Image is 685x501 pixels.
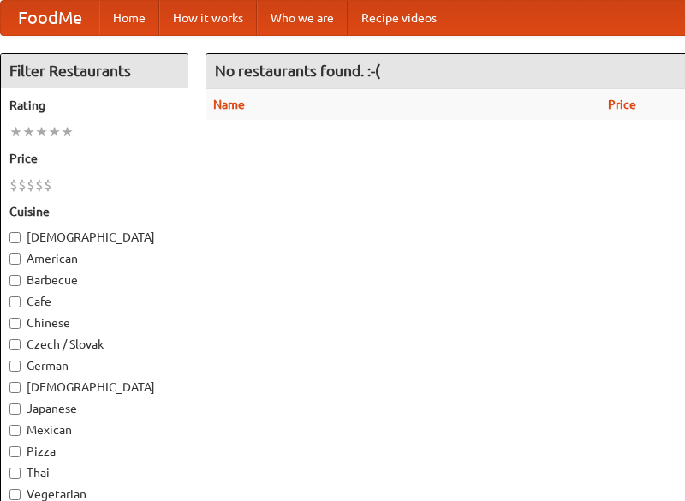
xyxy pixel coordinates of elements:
input: Japanese [9,403,21,415]
a: Name [213,98,245,111]
label: German [9,357,179,374]
a: Who we are [257,1,348,35]
a: Price [608,98,636,111]
input: Pizza [9,446,21,457]
label: Pizza [9,443,179,460]
input: Mexican [9,425,21,436]
h5: Cuisine [9,203,179,220]
input: [DEMOGRAPHIC_DATA] [9,382,21,393]
li: ★ [48,122,61,141]
li: $ [27,176,35,194]
a: How it works [159,1,257,35]
li: $ [9,176,18,194]
label: [DEMOGRAPHIC_DATA] [9,229,179,246]
label: Cafe [9,293,179,310]
li: ★ [35,122,48,141]
input: [DEMOGRAPHIC_DATA] [9,232,21,243]
h5: Price [9,150,179,167]
label: Mexican [9,421,179,438]
label: Czech / Slovak [9,336,179,353]
input: Barbecue [9,275,21,286]
label: Thai [9,464,179,481]
a: Home [99,1,159,35]
input: Chinese [9,318,21,329]
label: Barbecue [9,271,179,289]
label: [DEMOGRAPHIC_DATA] [9,379,179,396]
input: Thai [9,468,21,479]
label: American [9,250,179,267]
a: Recipe videos [348,1,450,35]
li: $ [35,176,44,194]
label: Japanese [9,400,179,417]
input: Cafe [9,296,21,307]
li: ★ [9,122,22,141]
input: American [9,253,21,265]
ng-pluralize: No restaurants found. :-( [215,63,380,79]
h5: Rating [9,97,179,114]
input: Vegetarian [9,489,21,500]
li: ★ [61,122,74,141]
a: FoodMe [1,1,99,35]
h4: Filter Restaurants [1,54,188,88]
input: German [9,361,21,372]
li: $ [44,176,52,194]
li: ★ [22,122,35,141]
input: Czech / Slovak [9,339,21,350]
label: Chinese [9,314,179,331]
li: $ [18,176,27,194]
